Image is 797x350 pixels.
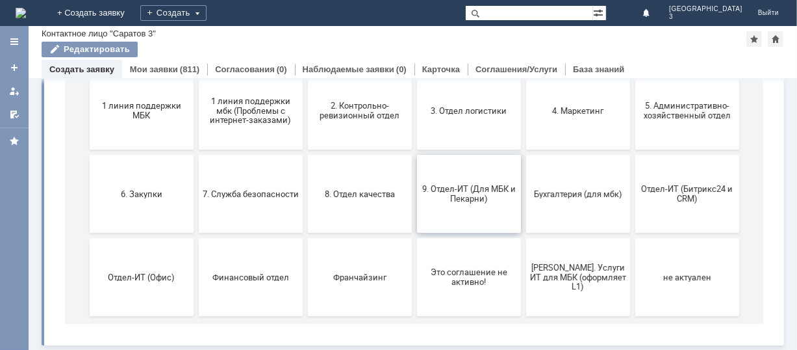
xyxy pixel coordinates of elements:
button: 9. Отдел-ИТ (Для МБК и Пекарни) [362,239,466,317]
button: 1 линия поддержки МБК [35,156,139,234]
div: (0) [277,64,287,74]
a: Карточка [422,64,460,74]
span: 8. Отдел качества [257,273,353,283]
button: 6. Закупки [35,239,139,317]
span: 1 линия поддержки МБК [39,185,135,205]
a: Мои заявки [130,64,178,74]
a: Соглашения/Услуги [475,64,557,74]
div: Создать [140,5,207,21]
img: logo [16,8,26,18]
a: Наблюдаемые заявки [303,64,394,74]
div: (0) [396,64,407,74]
a: Мои заявки [4,81,25,101]
button: 8. Отдел качества [253,239,357,317]
div: Контактное лицо "Саратов 3" [42,29,156,38]
button: 5. Административно-хозяйственный отдел [581,156,685,234]
span: Расширенный поиск [593,6,606,18]
button: 7. Служба безопасности [144,239,248,317]
span: 2. Контрольно-ревизионный отдел [257,185,353,205]
span: 5. Административно-хозяйственный отдел [585,185,681,205]
a: Перейти на домашнюю страницу [16,8,26,18]
span: 6. Закупки [39,273,135,283]
button: Отдел-ИТ (Битрикс24 и CRM) [581,239,685,317]
button: 2. Контрольно-ревизионный отдел [253,156,357,234]
button: 1 линия поддержки мбк (Проблемы с интернет-заказами) [144,156,248,234]
button: 3. Отдел логистики [362,156,466,234]
div: Добавить в избранное [746,31,762,47]
a: Создать заявку [4,57,25,78]
span: 4. Маркетинг [475,190,572,200]
button: Бухгалтерия (для мбк) [472,239,576,317]
span: 1 линия поддержки мбк (Проблемы с интернет-заказами) [148,180,244,209]
a: База знаний [573,64,624,74]
div: (811) [180,64,199,74]
span: Бухгалтерия (для мбк) [475,273,572,283]
a: Мои согласования [4,104,25,125]
button: 4. Маркетинг [472,156,576,234]
header: Выберите тематику заявки [10,130,709,143]
span: 3 [669,13,742,21]
div: Сделать домашней страницей [768,31,783,47]
a: Согласования [215,64,275,74]
label: Воспользуйтесь поиском [230,32,490,45]
span: 9. Отдел-ИТ (Для МБК и Пекарни) [366,269,462,288]
a: Создать заявку [49,64,114,74]
span: 7. Служба безопасности [148,273,244,283]
span: Отдел-ИТ (Битрикс24 и CRM) [585,269,681,288]
input: Например, почта или справка [230,58,490,82]
span: [GEOGRAPHIC_DATA] [669,5,742,13]
span: 3. Отдел логистики [366,190,462,200]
